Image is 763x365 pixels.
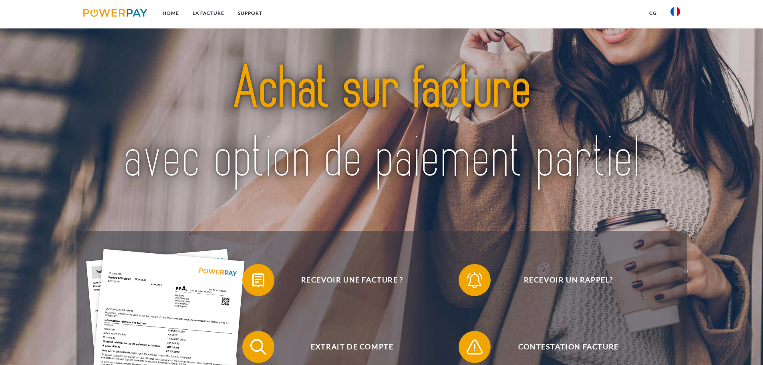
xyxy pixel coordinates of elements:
[459,264,667,296] button: Recevoir un rappel?
[465,270,485,290] img: qb_bell.svg
[470,264,666,296] span: Recevoir un rappel?
[186,6,231,20] a: LA FACTURE
[731,333,757,359] iframe: Bouton de lancement de la fenêtre de messagerie
[242,264,451,296] button: Recevoir une facture ?
[248,337,268,357] img: qb_search.svg
[113,36,650,212] img: title-powerpay_fr.svg
[459,331,667,363] button: Contestation Facture
[156,6,186,20] a: Home
[242,331,451,363] button: Extrait de compte
[254,331,450,363] span: Extrait de compte
[465,337,485,357] img: qb_warning.svg
[83,9,148,17] img: logo-powerpay.svg
[231,6,269,20] a: Support
[254,264,450,296] span: Recevoir une facture ?
[642,6,664,20] a: CG
[248,270,268,290] img: qb_bill.svg
[670,7,680,16] img: fr
[470,331,666,363] span: Contestation Facture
